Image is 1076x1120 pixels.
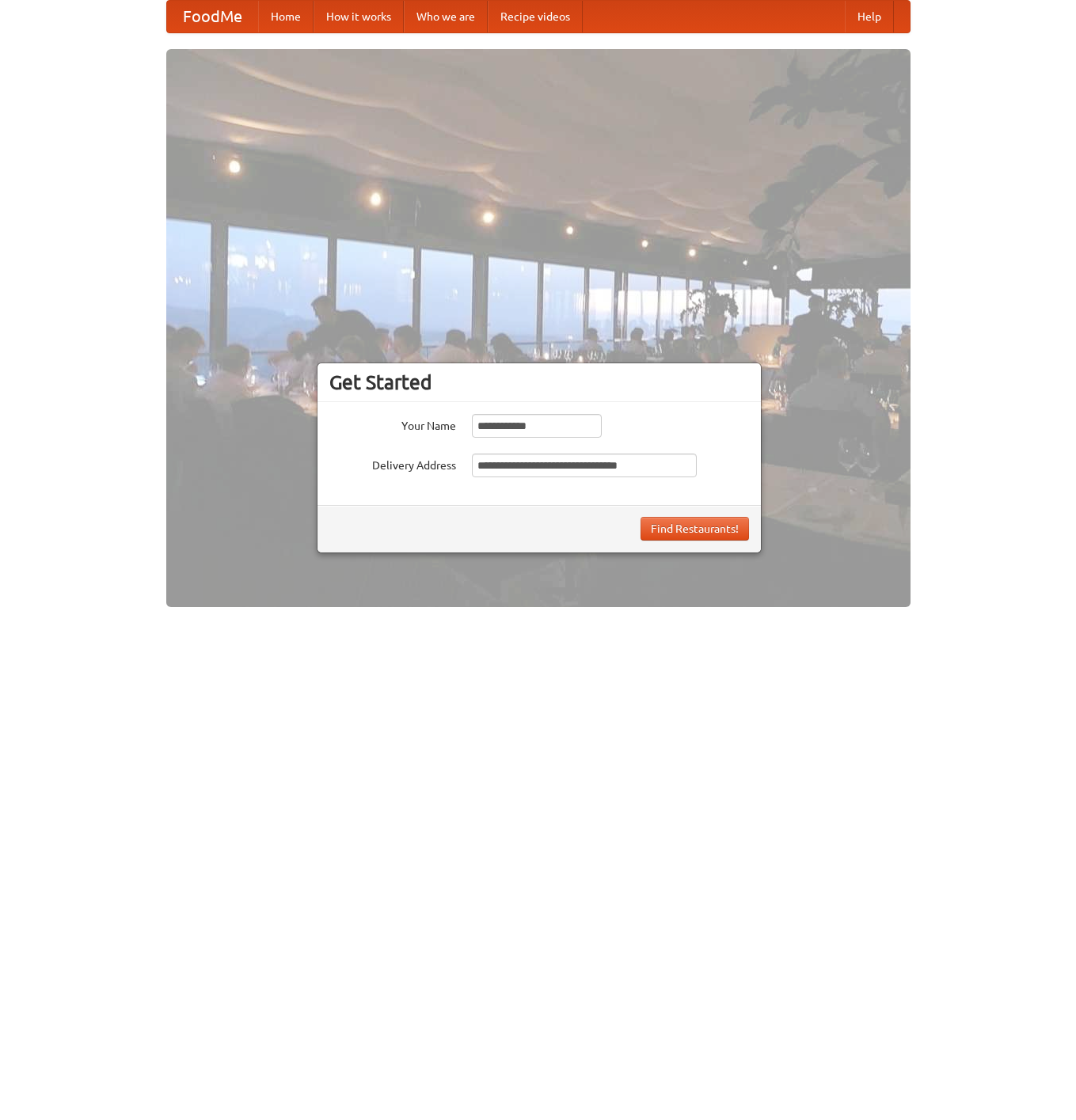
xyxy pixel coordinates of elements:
a: Recipe videos [488,1,583,32]
button: Find Restaurants! [641,517,749,541]
a: How it works [314,1,404,32]
h3: Get Started [329,370,749,394]
a: Who we are [404,1,488,32]
a: FoodMe [167,1,258,32]
label: Delivery Address [329,454,456,473]
label: Your Name [329,414,456,434]
a: Help [845,1,894,32]
a: Home [258,1,314,32]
